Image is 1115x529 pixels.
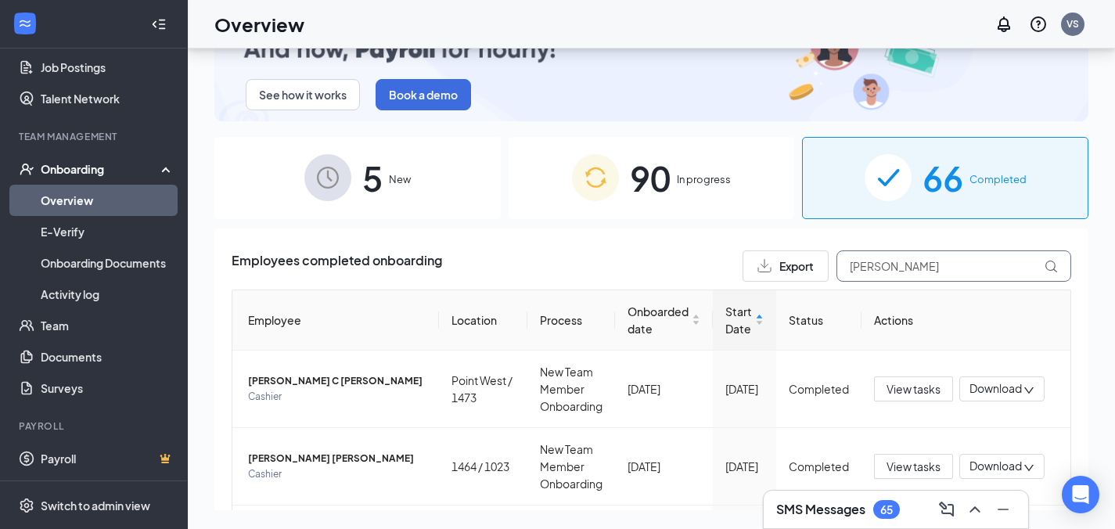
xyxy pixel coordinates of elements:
div: [DATE] [725,380,764,398]
th: Process [527,290,615,351]
span: down [1023,462,1034,473]
a: E-Verify [41,216,174,247]
button: Minimize [991,497,1016,522]
a: Surveys [41,372,174,404]
svg: ComposeMessage [937,500,956,519]
h1: Overview [214,11,304,38]
h3: SMS Messages [776,501,865,518]
svg: Settings [19,498,34,513]
span: Completed [969,171,1027,187]
div: Completed [789,380,849,398]
div: [DATE] [628,380,700,398]
button: Export [743,250,829,282]
span: 5 [362,151,383,205]
a: PayrollCrown [41,443,174,474]
div: VS [1066,17,1079,31]
td: Point West / 1473 [439,351,527,428]
div: Completed [789,458,849,475]
span: [PERSON_NAME] [PERSON_NAME] [248,451,426,466]
div: 65 [880,503,893,516]
button: View tasks [874,376,953,401]
span: Export [779,261,814,272]
div: Payroll [19,419,171,433]
th: Onboarded date [615,290,713,351]
div: Open Intercom Messenger [1062,476,1099,513]
th: Actions [861,290,1070,351]
span: Onboarded date [628,303,689,337]
input: Search by Name, Job Posting, or Process [836,250,1071,282]
span: [PERSON_NAME] C [PERSON_NAME] [248,373,426,389]
span: View tasks [887,458,941,475]
th: Location [439,290,527,351]
span: In progress [677,171,731,187]
span: down [1023,385,1034,396]
a: Activity log [41,279,174,310]
span: 90 [630,151,671,205]
svg: Minimize [994,500,1012,519]
button: See how it works [246,79,360,110]
th: Status [776,290,861,351]
button: ChevronUp [962,497,987,522]
th: Employee [232,290,439,351]
td: 1464 / 1023 [439,428,527,506]
a: Talent Network [41,83,174,114]
span: 66 [923,151,963,205]
span: Start Date [725,303,752,337]
span: View tasks [887,380,941,398]
span: Download [969,380,1022,397]
svg: UserCheck [19,161,34,177]
a: Job Postings [41,52,174,83]
span: Cashier [248,466,426,482]
span: Download [969,458,1022,474]
svg: Collapse [151,16,167,32]
a: Team [41,310,174,341]
td: New Team Member Onboarding [527,428,615,506]
span: Employees completed onboarding [232,250,442,282]
button: ComposeMessage [934,497,959,522]
button: Book a demo [376,79,471,110]
button: View tasks [874,454,953,479]
a: Documents [41,341,174,372]
div: Team Management [19,130,171,143]
svg: Notifications [995,15,1013,34]
div: Switch to admin view [41,498,150,513]
td: New Team Member Onboarding [527,351,615,428]
a: Onboarding Documents [41,247,174,279]
span: Cashier [248,389,426,405]
div: [DATE] [628,458,700,475]
svg: QuestionInfo [1029,15,1048,34]
svg: ChevronUp [966,500,984,519]
div: [DATE] [725,458,764,475]
a: Overview [41,185,174,216]
div: Onboarding [41,161,161,177]
svg: WorkstreamLogo [17,16,33,31]
span: New [389,171,411,187]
